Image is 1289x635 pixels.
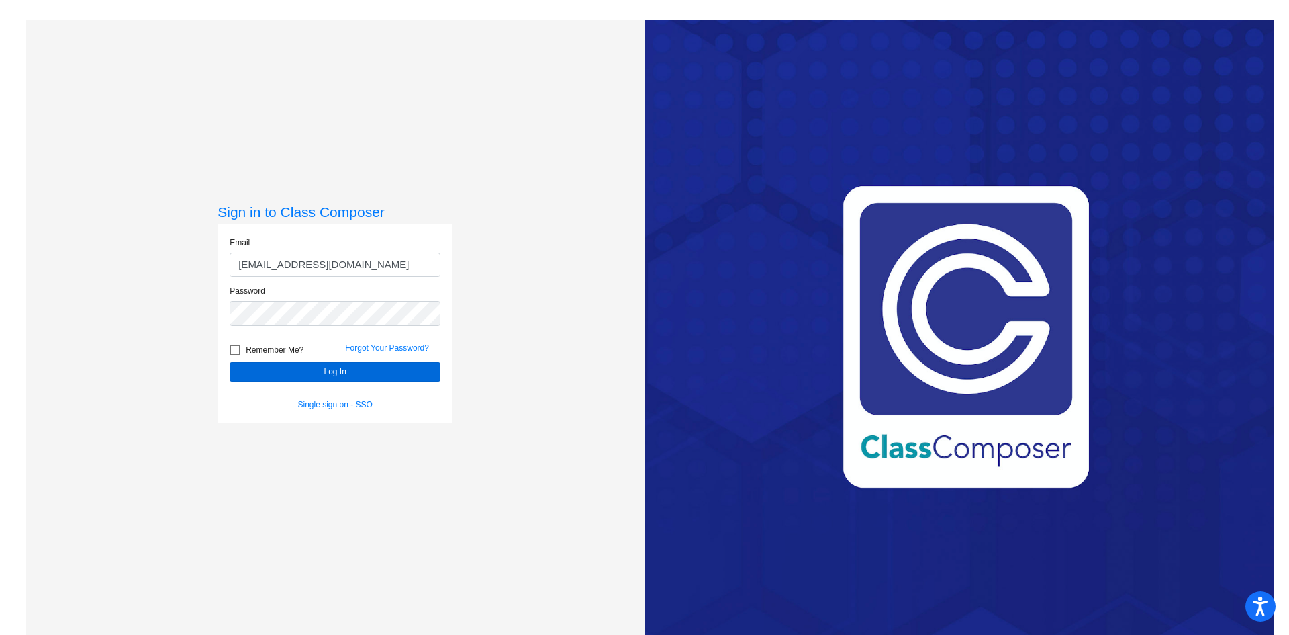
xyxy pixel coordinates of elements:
[298,400,373,409] a: Single sign on - SSO
[246,342,303,358] span: Remember Me?
[230,362,440,382] button: Log In
[218,204,452,220] h3: Sign in to Class Composer
[230,237,250,249] label: Email
[345,343,429,353] a: Forgot Your Password?
[230,285,265,297] label: Password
